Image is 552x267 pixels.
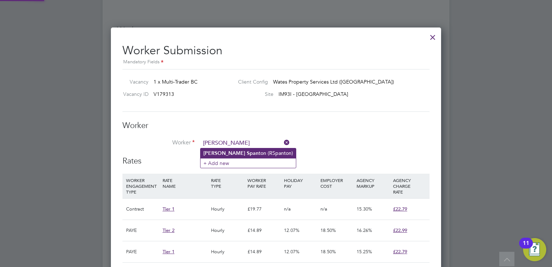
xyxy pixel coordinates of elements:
span: 16.26% [357,227,372,233]
span: n/a [320,206,327,212]
span: Wates Property Services Ltd ([GEOGRAPHIC_DATA]) [273,79,394,85]
div: WORKER PAY RATE [246,174,282,192]
div: £19.77 [246,199,282,220]
span: V179313 [154,91,174,97]
span: 12.07% [284,227,299,233]
h3: Worker [122,120,430,131]
span: 1 x Multi-Trader BC [154,79,198,85]
div: AGENCY MARKUP [355,174,391,192]
span: Tier 1 [163,206,174,212]
div: Hourly [209,241,246,262]
div: EMPLOYER COST [319,174,355,192]
div: RATE NAME [161,174,209,192]
div: 11 [523,243,529,253]
button: Open Resource Center, 11 new notifications [523,238,546,261]
span: £22.79 [393,249,407,255]
div: PAYE [124,241,161,262]
span: Tier 2 [163,227,174,233]
div: HOLIDAY PAY [282,174,319,192]
span: £22.99 [393,227,407,233]
span: Tier 1 [163,249,174,255]
h2: Worker Submission [122,38,430,66]
span: 15.25% [357,249,372,255]
label: Client Config [232,79,268,85]
span: £22.79 [393,206,407,212]
div: WORKER ENGAGEMENT TYPE [124,174,161,198]
div: Mandatory Fields [122,58,430,66]
div: RATE TYPE [209,174,246,192]
span: IM93I - [GEOGRAPHIC_DATA] [279,91,348,97]
div: £14.89 [246,220,282,241]
span: n/a [284,206,291,212]
div: PAYE [124,220,161,241]
b: Span [247,150,259,156]
h3: Rates [122,156,430,166]
div: Hourly [209,199,246,220]
label: Vacancy ID [120,91,148,97]
input: Search for... [200,138,290,149]
div: AGENCY CHARGE RATE [391,174,428,198]
span: 15.30% [357,206,372,212]
label: Site [232,91,273,97]
li: + Add new [200,158,296,168]
span: 18.50% [320,227,336,233]
span: 12.07% [284,249,299,255]
label: Vacancy [120,79,148,85]
b: [PERSON_NAME] [203,150,245,156]
div: Contract [124,199,161,220]
span: 18.50% [320,249,336,255]
label: Worker [122,139,195,147]
div: Hourly [209,220,246,241]
div: £14.89 [246,241,282,262]
li: ton (RSpanton) [200,148,296,158]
